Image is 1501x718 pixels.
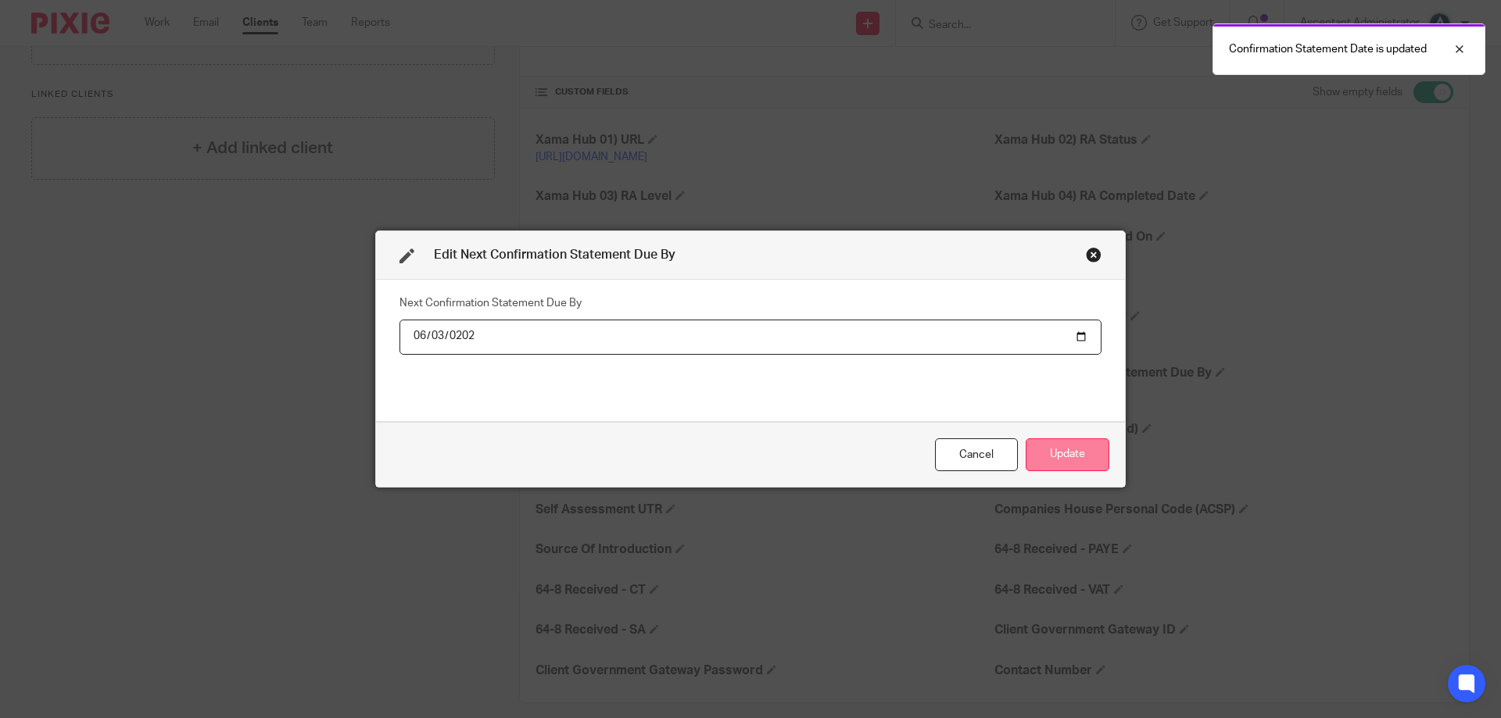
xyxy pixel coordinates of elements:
[399,320,1102,355] input: YYYY-MM-DD
[1026,438,1109,472] button: Update
[935,438,1018,472] div: Close this dialog window
[1086,247,1102,263] div: Close this dialog window
[399,295,582,311] label: Next Confirmation Statement Due By
[434,248,675,261] span: Edit Next Confirmation Statement Due By
[1229,41,1427,57] p: Confirmation Statement Date is updated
